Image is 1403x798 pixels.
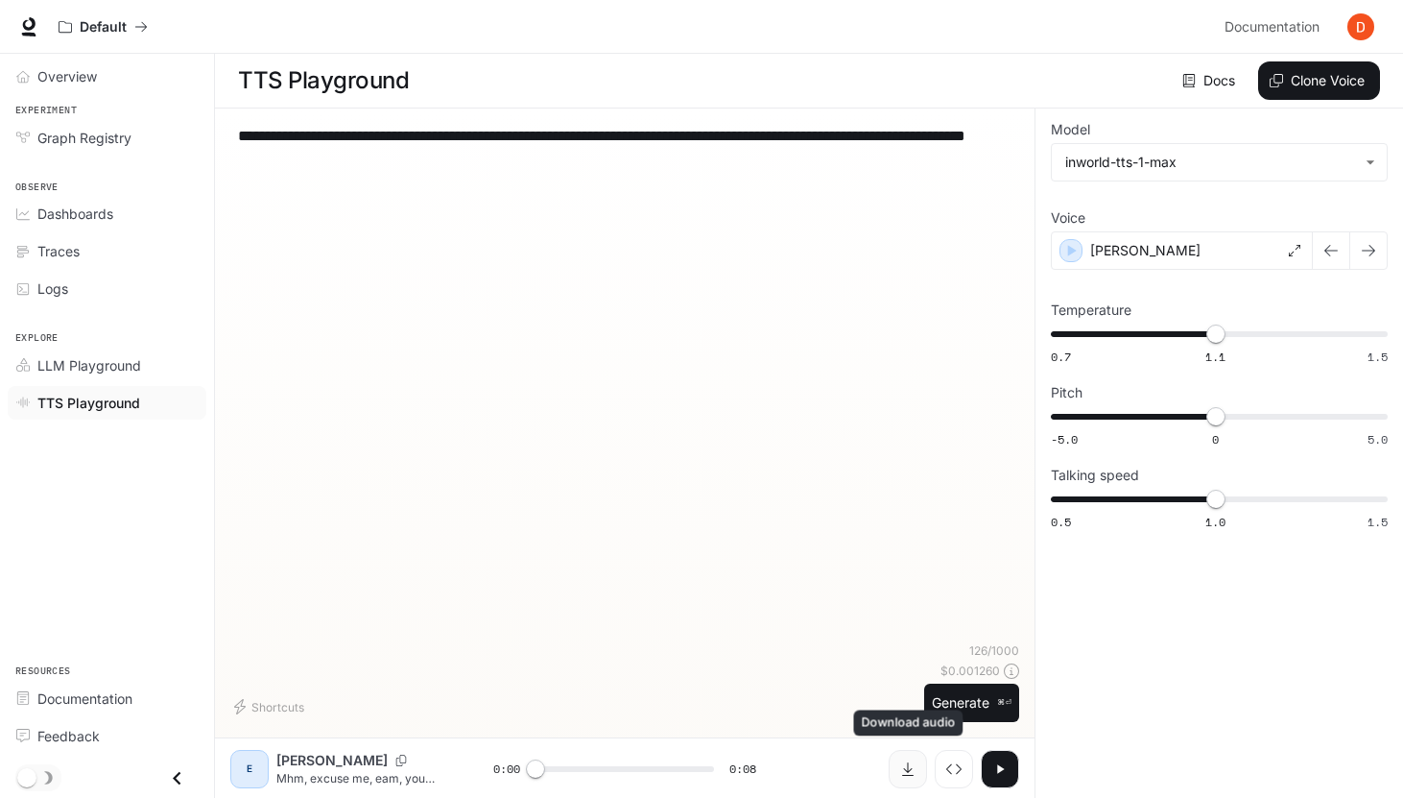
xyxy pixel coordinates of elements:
a: Logs [8,272,206,305]
span: Documentation [1225,15,1320,39]
span: Dashboards [37,204,113,224]
span: Feedback [37,726,100,746]
span: 5.0 [1367,431,1388,447]
span: Logs [37,278,68,299]
a: Traces [8,234,206,268]
p: Model [1051,123,1090,136]
p: Voice [1051,211,1085,225]
span: Overview [37,66,97,86]
button: User avatar [1342,8,1380,46]
p: $ 0.001260 [940,663,1000,679]
a: Feedback [8,719,206,753]
p: Pitch [1051,386,1082,399]
p: [PERSON_NAME] [276,751,388,770]
a: Graph Registry [8,121,206,155]
a: Overview [8,60,206,93]
div: inworld-tts-1-max [1052,144,1387,181]
p: [PERSON_NAME] [1090,241,1201,260]
span: Graph Registry [37,128,131,148]
a: Dashboards [8,197,206,230]
span: TTS Playground [37,393,140,413]
button: Copy Voice ID [388,755,415,766]
button: All workspaces [50,8,156,46]
span: -5.0 [1051,431,1078,447]
span: 0.7 [1051,349,1071,365]
span: 1.1 [1205,349,1225,365]
div: E [234,754,265,785]
span: Dark mode toggle [17,766,36,787]
p: Mhm, excuse me, eam, you stepped on that thing, MHM, take this, hhm, i will throw this to you, mo... [276,770,447,786]
a: Documentation [8,682,206,715]
span: Traces [37,241,80,261]
p: Talking speed [1051,469,1139,482]
span: 0 [1212,431,1219,447]
h1: TTS Playground [238,61,409,100]
span: Documentation [37,689,132,709]
div: Download audio [854,711,963,737]
p: 126 / 1000 [969,642,1019,659]
span: 0:00 [493,760,520,779]
button: Generate⌘⏎ [924,684,1019,723]
button: Shortcuts [230,691,312,722]
a: Documentation [1217,8,1334,46]
a: LLM Playground [8,349,206,382]
img: User avatar [1347,13,1374,40]
span: 1.5 [1367,349,1388,365]
div: inworld-tts-1-max [1065,153,1356,172]
p: Temperature [1051,303,1131,317]
span: 0:08 [729,760,756,779]
a: Docs [1178,61,1243,100]
button: Inspect [935,750,973,788]
span: 1.5 [1367,514,1388,530]
button: Close drawer [155,759,199,798]
span: 0.5 [1051,514,1071,530]
span: LLM Playground [37,355,141,375]
button: Clone Voice [1258,61,1380,100]
button: Download audio [889,750,927,788]
p: Default [80,19,127,36]
span: 1.0 [1205,514,1225,530]
p: ⌘⏎ [997,697,1011,709]
a: TTS Playground [8,386,206,420]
